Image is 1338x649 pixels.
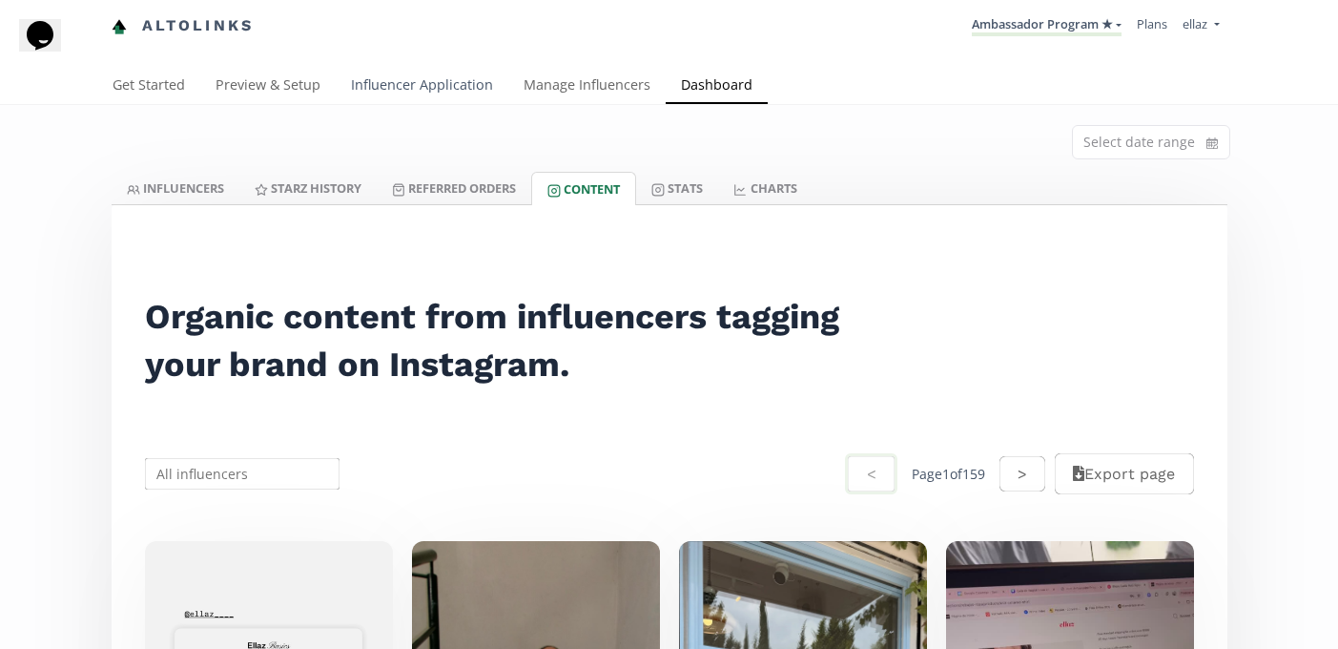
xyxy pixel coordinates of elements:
[1183,15,1219,37] a: ellaz
[1206,134,1218,153] svg: calendar
[912,465,985,484] div: Page 1 of 159
[845,453,896,494] button: <
[112,19,127,34] img: favicon-32x32.png
[666,68,768,106] a: Dashboard
[145,293,864,388] h2: Organic content from influencers tagging your brand on Instagram.
[972,15,1122,36] a: Ambassador Program ★
[112,10,255,42] a: Altolinks
[336,68,508,106] a: Influencer Application
[999,456,1045,492] button: >
[1137,15,1167,32] a: Plans
[97,68,200,106] a: Get Started
[19,19,80,76] iframe: chat widget
[508,68,666,106] a: Manage Influencers
[636,172,718,204] a: Stats
[142,455,343,492] input: All influencers
[1183,15,1207,32] span: ellaz
[1055,453,1193,494] button: Export page
[531,172,636,205] a: Content
[112,172,239,204] a: INFLUENCERS
[200,68,336,106] a: Preview & Setup
[718,172,812,204] a: CHARTS
[239,172,377,204] a: Starz HISTORY
[377,172,531,204] a: Referred Orders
